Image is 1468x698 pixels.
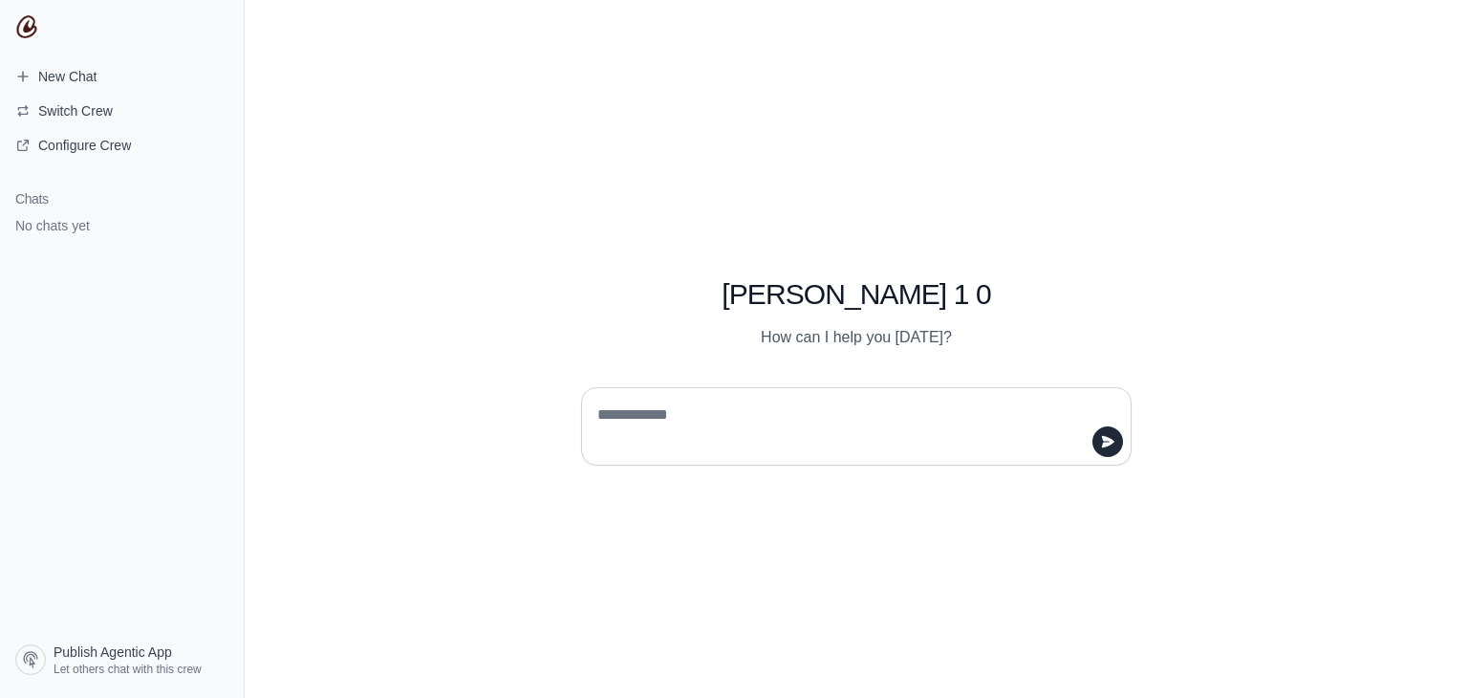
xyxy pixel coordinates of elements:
[8,637,236,683] a: Publish Agentic App Let others chat with this crew
[38,67,97,86] span: New Chat
[581,326,1132,349] p: How can I help you [DATE]?
[54,643,172,662] span: Publish Agentic App
[38,101,113,120] span: Switch Crew
[38,136,131,155] span: Configure Crew
[15,15,38,38] img: CrewAI Logo
[8,61,236,92] a: New Chat
[581,277,1132,312] h1: [PERSON_NAME] 1 0
[8,96,236,126] button: Switch Crew
[8,130,236,161] a: Configure Crew
[54,662,202,677] span: Let others chat with this crew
